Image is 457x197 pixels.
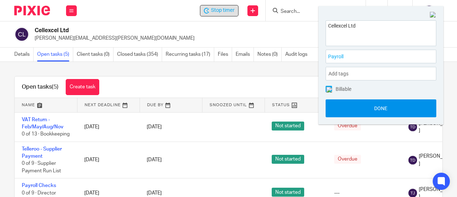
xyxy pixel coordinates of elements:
[14,27,29,42] img: svg%3E
[272,155,304,164] span: Not started
[77,48,114,61] a: Client tasks (0)
[22,117,64,129] a: VAT Return - Feb/May/Aug/Nov
[35,35,346,42] p: [PERSON_NAME][EMAIL_ADDRESS][PERSON_NAME][DOMAIN_NAME]
[328,53,418,60] span: Payroll
[14,6,50,15] img: Pixie
[14,48,34,61] a: Details
[336,87,351,92] span: Billable
[22,147,62,159] a: Telleroo - Supplier Payment
[257,48,282,61] a: Notes (0)
[77,112,140,142] td: [DATE]
[326,21,436,44] textarea: Cellexcel Ltd
[166,48,214,61] a: Recurring tasks (17)
[285,48,311,61] a: Audit logs
[430,12,436,18] img: Close
[328,68,352,79] span: Add tags
[35,27,283,34] h2: Cellexcel Ltd
[334,155,361,164] span: Overdue
[272,103,290,107] span: Status
[210,103,247,107] span: Snoozed Until
[326,99,436,117] button: Done
[22,132,70,137] span: 0 of 13 · Bookkeeping
[52,84,59,90] span: (5)
[236,48,254,61] a: Emails
[334,189,394,197] div: ---
[334,122,361,130] span: Overdue
[280,9,344,15] input: Search
[423,5,435,16] img: svg%3E
[272,188,304,197] span: Not started
[37,48,73,61] a: Open tasks (5)
[272,122,304,130] span: Not started
[117,48,162,61] a: Closed tasks (354)
[419,153,457,167] span: [PERSON_NAME]
[77,142,140,178] td: [DATE]
[147,158,162,163] span: [DATE]
[22,83,59,91] h1: Open tasks
[326,87,332,93] img: checked.png
[147,191,162,196] span: [DATE]
[66,79,99,95] a: Create task
[211,7,235,14] span: Stop timer
[408,123,417,131] img: svg%3E
[419,120,457,134] span: [PERSON_NAME]
[200,5,238,16] div: Cellexcel Ltd
[22,183,56,188] a: Payroll Checks
[22,161,61,174] span: 0 of 9 · Supplier Payment Run List
[147,124,162,129] span: [DATE]
[408,156,417,164] img: svg%3E
[218,48,232,61] a: Files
